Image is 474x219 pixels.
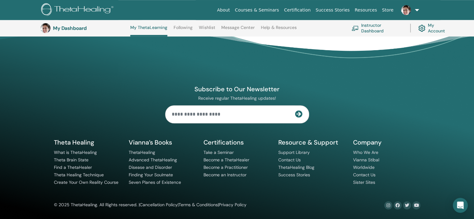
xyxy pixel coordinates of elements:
[203,150,234,155] a: Take a Seminar
[41,3,116,17] img: logo.png
[165,85,309,93] h4: Subscribe to Our Newsletter
[129,172,173,178] a: Finding Your Soulmate
[353,157,379,163] a: Vianna Stibal
[140,202,178,207] a: Cancellation Policy
[129,164,172,170] a: Disease and Disorder
[174,25,193,35] a: Following
[380,4,396,16] a: Store
[353,150,378,155] a: Who We Are
[278,150,310,155] a: Support Library
[401,5,411,15] img: default.jpg
[278,164,314,170] a: ThetaHealing Blog
[54,157,89,163] a: Theta Brain State
[214,4,232,16] a: About
[203,157,249,163] a: Become a ThetaHealer
[129,157,177,163] a: Advanced ThetaHealing
[54,138,121,146] h5: Theta Healing
[418,23,425,33] img: cog.svg
[278,157,301,163] a: Contact Us
[199,25,215,35] a: Wishlist
[353,138,420,146] h5: Company
[129,179,181,185] a: Seven Planes of Existence
[129,150,155,155] a: ThetaHealing
[54,164,92,170] a: Find a ThetaHealer
[313,4,352,16] a: Success Stories
[203,172,247,178] a: Become an Instructor
[203,138,271,146] h5: Certifications
[353,164,375,170] a: Worldwide
[219,202,247,207] a: Privacy Policy
[352,26,359,31] img: chalkboard-teacher.svg
[278,172,310,178] a: Success Stories
[165,95,309,101] p: Receive regular ThetaHealing updates!
[179,202,218,207] a: Terms & Conditions
[221,25,255,35] a: Message Center
[281,4,313,16] a: Certification
[352,21,403,35] a: Instructor Dashboard
[353,179,375,185] a: Sister Sites
[54,179,118,185] a: Create Your Own Reality Course
[278,138,346,146] h5: Resource & Support
[54,150,97,155] a: What is ThetaHealing
[353,172,376,178] a: Contact Us
[453,198,468,213] div: Open Intercom Messenger
[53,25,115,31] h3: My Dashboard
[130,25,167,36] a: My ThetaLearning
[203,164,248,170] a: Become a Practitioner
[418,21,451,35] a: My Account
[129,138,196,146] h5: Vianna’s Books
[261,25,297,35] a: Help & Resources
[54,201,247,209] div: © 2025 ThetaHealing. All Rights reserved. | | |
[352,4,380,16] a: Resources
[232,4,282,16] a: Courses & Seminars
[41,23,50,33] img: default.jpg
[54,172,104,178] a: Theta Healing Technique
